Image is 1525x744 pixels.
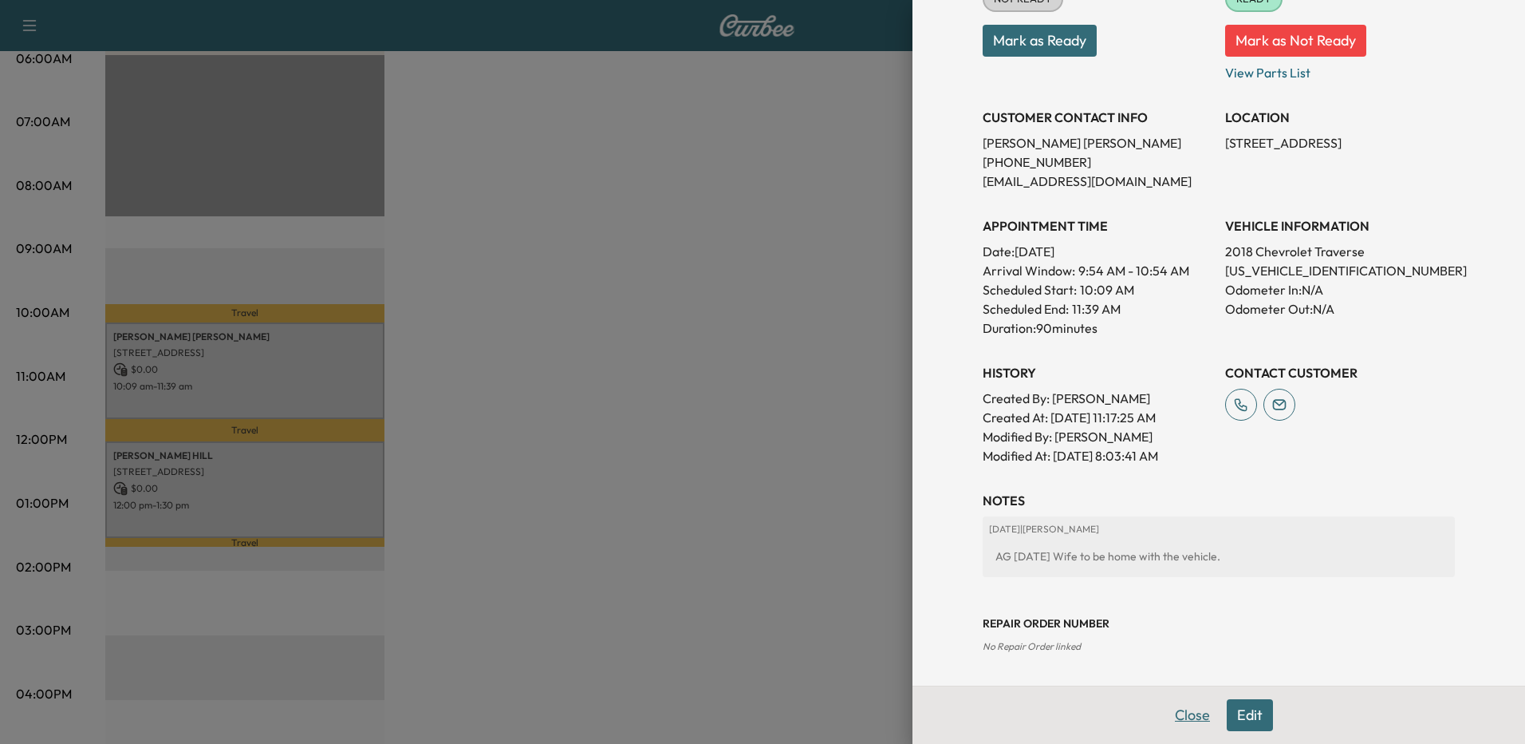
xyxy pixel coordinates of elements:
p: Modified At : [DATE] 8:03:41 AM [983,446,1212,465]
p: 2018 Chevrolet Traverse [1225,242,1455,261]
div: AG [DATE] Wife to be home with the vehicle. [989,542,1448,571]
h3: Repair Order number [983,615,1455,631]
p: [PERSON_NAME] [PERSON_NAME] [983,133,1212,152]
p: 10:09 AM [1080,280,1134,299]
h3: CONTACT CUSTOMER [1225,363,1455,382]
h3: History [983,363,1212,382]
p: [US_VEHICLE_IDENTIFICATION_NUMBER] [1225,261,1455,280]
p: Odometer Out: N/A [1225,299,1455,319]
p: 11:39 AM [1072,299,1121,319]
span: No Repair Order linked [983,640,1081,652]
p: Created At : [DATE] 11:17:25 AM [983,408,1212,427]
h3: CUSTOMER CONTACT INFO [983,108,1212,127]
p: Duration: 90 minutes [983,319,1212,338]
h3: LOCATION [1225,108,1455,127]
p: Arrival Window: [983,261,1212,280]
p: Scheduled Start: [983,280,1077,299]
span: 9:54 AM - 10:54 AM [1078,261,1189,280]
h3: NOTES [983,491,1455,510]
p: Modified By : [PERSON_NAME] [983,427,1212,446]
button: Mark as Ready [983,25,1097,57]
p: [STREET_ADDRESS] [1225,133,1455,152]
p: Odometer In: N/A [1225,280,1455,299]
p: Date: [DATE] [983,242,1212,261]
p: Created By : [PERSON_NAME] [983,389,1212,408]
button: Close [1164,699,1220,731]
h3: VEHICLE INFORMATION [1225,216,1455,235]
button: Mark as Not Ready [1225,25,1366,57]
button: Edit [1227,699,1273,731]
p: View Parts List [1225,57,1455,82]
p: Scheduled End: [983,299,1069,319]
h3: APPOINTMENT TIME [983,216,1212,235]
p: [DATE] | [PERSON_NAME] [989,523,1448,536]
p: [EMAIL_ADDRESS][DOMAIN_NAME] [983,172,1212,191]
p: [PHONE_NUMBER] [983,152,1212,172]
